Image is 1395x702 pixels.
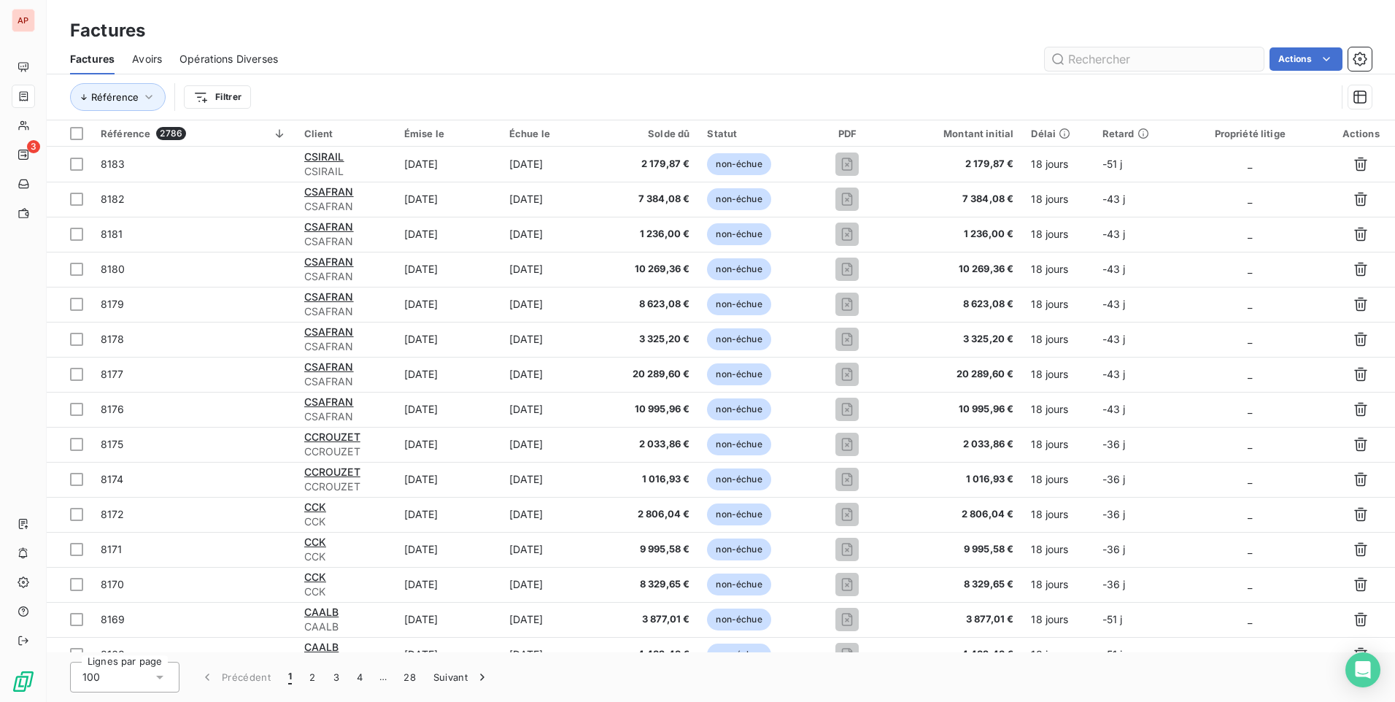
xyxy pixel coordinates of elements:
span: 8170 [101,578,125,590]
span: 3 325,20 € [614,332,690,347]
span: non-échue [707,644,770,666]
span: 3 877,01 € [900,612,1013,627]
button: Filtrer [184,85,251,109]
span: 1 236,00 € [900,227,1013,242]
td: [DATE] [501,322,606,357]
span: 4 432,43 € [900,647,1013,662]
span: _ [1248,193,1252,205]
span: non-échue [707,363,770,385]
span: 7 384,08 € [614,192,690,207]
td: [DATE] [501,637,606,672]
span: _ [1248,403,1252,415]
span: 2 806,04 € [614,507,690,522]
span: CAALB [304,620,387,634]
span: non-échue [707,433,770,455]
span: 8168 [101,648,125,660]
td: 18 jours [1022,427,1093,462]
span: non-échue [707,398,770,420]
span: _ [1248,263,1252,275]
span: 8 329,65 € [614,577,690,592]
span: -36 j [1102,578,1126,590]
td: 18 jours [1022,567,1093,602]
td: 18 jours [1022,602,1093,637]
span: 1 016,93 € [614,472,690,487]
div: Statut [707,128,794,139]
span: 2 179,87 € [614,157,690,171]
span: -51 j [1102,613,1123,625]
button: Référence [70,83,166,111]
span: 8182 [101,193,125,205]
span: Avoirs [132,52,162,66]
button: Précédent [191,662,279,693]
span: 8177 [101,368,124,380]
span: 8181 [101,228,123,240]
span: _ [1248,648,1252,660]
span: CCROUZET [304,444,387,459]
span: 8171 [101,543,123,555]
span: _ [1248,613,1252,625]
span: non-échue [707,468,770,490]
span: _ [1248,438,1252,450]
div: Actions [1336,128,1386,139]
span: _ [1248,368,1252,380]
span: 8183 [101,158,125,170]
div: Propriété litige [1182,128,1318,139]
button: Suivant [425,662,498,693]
span: non-échue [707,609,770,630]
td: [DATE] [501,217,606,252]
span: -36 j [1102,543,1126,555]
span: CSAFRAN [304,360,354,373]
span: CAALB [304,641,339,653]
span: _ [1248,298,1252,310]
span: 9 995,58 € [900,542,1013,557]
span: 2786 [156,127,186,140]
span: non-échue [707,223,770,245]
span: -51 j [1102,648,1123,660]
span: 3 877,01 € [614,612,690,627]
span: CSAFRAN [304,396,354,408]
span: 8175 [101,438,124,450]
span: -36 j [1102,438,1126,450]
td: [DATE] [501,147,606,182]
div: AP [12,9,35,32]
td: [DATE] [501,532,606,567]
span: CSIRAIL [304,164,387,179]
td: [DATE] [501,602,606,637]
span: non-échue [707,504,770,525]
td: [DATE] [501,252,606,287]
span: 10 995,96 € [614,402,690,417]
span: CCK [304,501,326,513]
span: non-échue [707,574,770,595]
span: -43 j [1102,403,1126,415]
span: 100 [82,670,100,684]
td: 18 jours [1022,532,1093,567]
span: 8174 [101,473,124,485]
td: 18 jours [1022,637,1093,672]
div: Délai [1031,128,1084,139]
div: PDF [812,128,883,139]
span: CCROUZET [304,431,360,443]
span: 8169 [101,613,125,625]
td: [DATE] [501,427,606,462]
span: 10 269,36 € [614,262,690,277]
div: Retard [1102,128,1164,139]
span: _ [1248,333,1252,345]
div: Client [304,128,387,139]
td: [DATE] [395,427,501,462]
span: 8176 [101,403,125,415]
td: [DATE] [395,392,501,427]
span: non-échue [707,328,770,350]
span: CSIRAIL [304,150,344,163]
span: 20 289,60 € [900,367,1013,382]
span: CSAFRAN [304,199,387,214]
td: 18 jours [1022,252,1093,287]
span: -43 j [1102,193,1126,205]
td: [DATE] [395,497,501,532]
span: -51 j [1102,158,1123,170]
span: 3 [27,140,40,153]
td: 18 jours [1022,392,1093,427]
span: 4 432,43 € [614,647,690,662]
span: -36 j [1102,473,1126,485]
span: 10 995,96 € [900,402,1013,417]
span: CSAFRAN [304,255,354,268]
